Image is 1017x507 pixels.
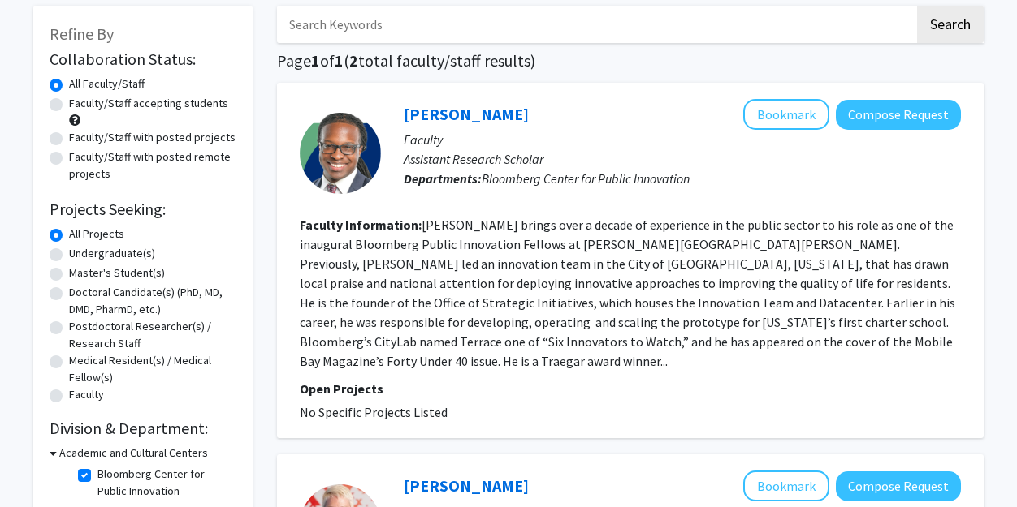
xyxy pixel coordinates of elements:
[69,95,228,112] label: Faculty/Staff accepting students
[69,352,236,386] label: Medical Resident(s) / Medical Fellow(s)
[69,264,165,281] label: Master's Student(s)
[404,130,961,149] p: Faculty
[482,170,690,187] span: Bloomberg Center for Public Innovation
[69,318,236,352] label: Postdoctoral Researcher(s) / Research Staff
[50,419,236,438] h2: Division & Department:
[836,471,961,501] button: Compose Request to Carol Coletta
[404,149,961,169] p: Assistant Research Scholar
[300,217,955,369] fg-read-more: [PERSON_NAME] brings over a decade of experience in the public sector to his role as one of the i...
[300,379,961,398] p: Open Projects
[69,386,104,403] label: Faculty
[836,100,961,130] button: Compose Request to Terrance Smith
[50,49,236,69] h2: Collaboration Status:
[335,50,344,71] span: 1
[743,99,829,130] button: Add Terrance Smith to Bookmarks
[69,284,236,318] label: Doctoral Candidate(s) (PhD, MD, DMD, PharmD, etc.)
[50,200,236,219] h2: Projects Seeking:
[69,148,236,183] label: Faculty/Staff with posted remote projects
[59,445,208,462] h3: Academic and Cultural Centers
[277,51,984,71] h1: Page of ( total faculty/staff results)
[404,104,529,124] a: [PERSON_NAME]
[69,129,236,146] label: Faculty/Staff with posted projects
[404,475,529,496] a: [PERSON_NAME]
[311,50,320,71] span: 1
[349,50,358,71] span: 2
[300,404,448,420] span: No Specific Projects Listed
[300,217,422,233] b: Faculty Information:
[404,170,482,187] b: Departments:
[743,470,829,501] button: Add Carol Coletta to Bookmarks
[12,434,69,495] iframe: Chat
[69,75,145,92] label: All Faculty/Staff
[277,6,915,43] input: Search Keywords
[50,24,114,44] span: Refine By
[917,6,984,43] button: Search
[69,226,124,243] label: All Projects
[97,466,232,500] label: Bloomberg Center for Public Innovation
[69,245,155,262] label: Undergraduate(s)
